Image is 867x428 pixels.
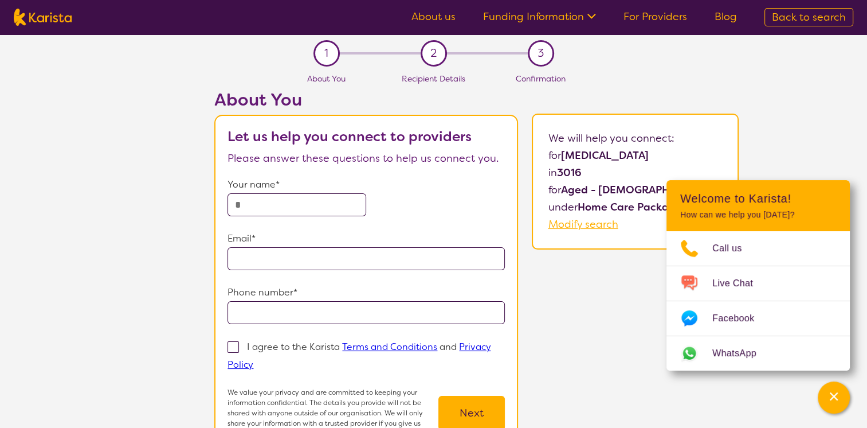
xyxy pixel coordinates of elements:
span: Call us [712,240,756,257]
span: 3 [538,45,544,62]
p: for [548,147,723,164]
h2: Welcome to Karista! [680,192,836,205]
a: For Providers [623,10,687,24]
span: Live Chat [712,275,767,292]
p: Email* [227,230,505,247]
p: I agree to the Karista and [227,341,491,371]
b: Let us help you connect to providers [227,127,472,146]
b: Home Care Package (HCP) [578,200,712,214]
a: Back to search [764,8,853,26]
span: About You [307,73,346,84]
div: Channel Menu [666,180,850,371]
b: [MEDICAL_DATA] [561,149,649,162]
b: 3016 [557,166,582,180]
p: Phone number* [227,284,505,301]
span: 2 [430,45,437,62]
p: Your name* [227,176,505,193]
span: WhatsApp [712,345,770,362]
a: Modify search [548,217,618,231]
button: Channel Menu [818,382,850,414]
img: Karista logo [14,9,72,26]
a: Web link opens in a new tab. [666,336,850,371]
p: for [548,181,723,199]
a: Terms and Conditions [342,341,437,353]
a: About us [411,10,456,24]
p: in [548,164,723,181]
p: How can we help you [DATE]? [680,210,836,220]
a: Funding Information [483,10,596,24]
span: 1 [324,45,328,62]
h2: About You [214,90,518,110]
p: We will help you connect: [548,130,723,147]
b: Aged - [DEMOGRAPHIC_DATA]+ [561,183,723,197]
ul: Choose channel [666,231,850,371]
span: Facebook [712,310,768,327]
span: Back to search [772,10,846,24]
span: Recipient Details [402,73,465,84]
p: Please answer these questions to help us connect you. [227,150,505,167]
p: under . [548,199,723,216]
span: Confirmation [516,73,566,84]
a: Blog [715,10,737,24]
